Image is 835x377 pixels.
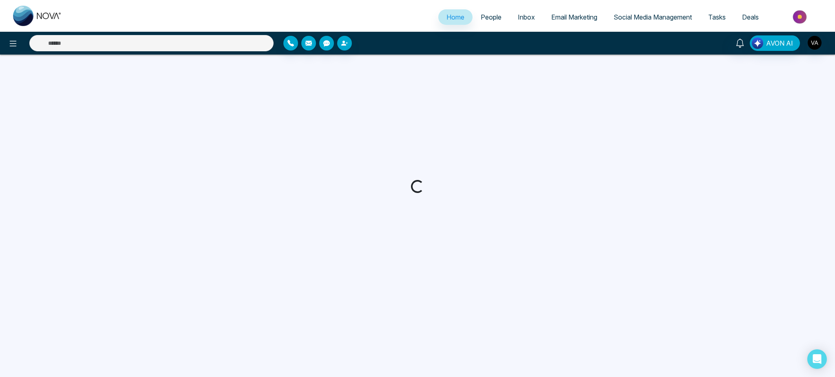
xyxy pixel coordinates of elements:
[752,37,763,49] img: Lead Flow
[750,35,800,51] button: AVON AI
[13,6,62,26] img: Nova CRM Logo
[481,13,501,21] span: People
[771,8,830,26] img: Market-place.gif
[473,9,510,25] a: People
[708,13,726,21] span: Tasks
[551,13,597,21] span: Email Marketing
[543,9,605,25] a: Email Marketing
[614,13,692,21] span: Social Media Management
[766,38,793,48] span: AVON AI
[510,9,543,25] a: Inbox
[742,13,759,21] span: Deals
[605,9,700,25] a: Social Media Management
[734,9,767,25] a: Deals
[807,349,827,369] div: Open Intercom Messenger
[446,13,464,21] span: Home
[438,9,473,25] a: Home
[518,13,535,21] span: Inbox
[808,36,822,50] img: User Avatar
[700,9,734,25] a: Tasks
